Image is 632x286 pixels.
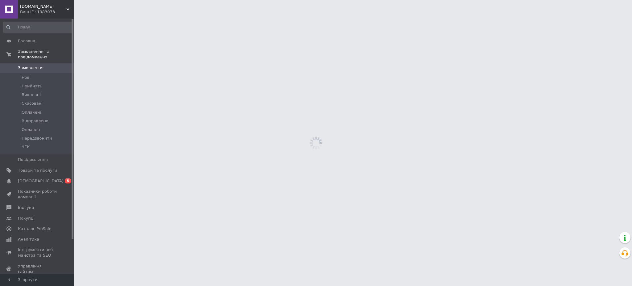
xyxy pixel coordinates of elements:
[18,226,51,232] span: Каталог ProSale
[18,216,35,221] span: Покупці
[18,237,39,242] span: Аналітика
[3,22,73,33] input: Пошук
[22,83,41,89] span: Прийняті
[22,118,48,124] span: Відправлено
[20,4,66,9] span: tradesv.com.ua
[22,127,40,132] span: Оплачен
[22,101,43,106] span: Скасовані
[18,49,74,60] span: Замовлення та повідомлення
[18,263,57,275] span: Управління сайтом
[18,157,48,162] span: Повідомлення
[65,178,71,183] span: 5
[20,9,74,15] div: Ваш ID: 1983073
[18,247,57,258] span: Інструменти веб-майстра та SEO
[18,205,34,210] span: Відгуки
[22,136,52,141] span: Передзвонити
[22,75,31,80] span: Нові
[18,178,64,184] span: [DEMOGRAPHIC_DATA]
[22,92,41,98] span: Виконані
[18,38,35,44] span: Головна
[22,110,41,115] span: Оплачені
[18,189,57,200] span: Показники роботи компанії
[18,65,44,71] span: Замовлення
[18,168,57,173] span: Товари та послуги
[22,144,30,150] span: ЧЕК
